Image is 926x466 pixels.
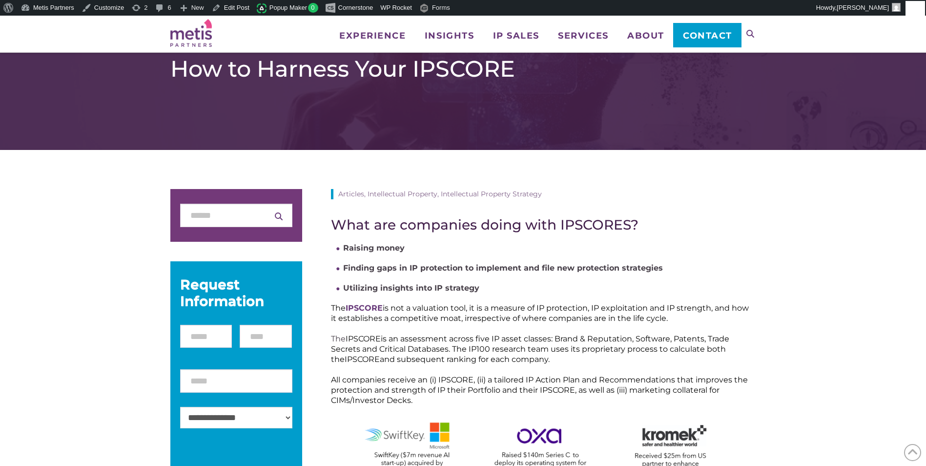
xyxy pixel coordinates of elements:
span: Services [558,31,608,40]
mark: IPSCORE [345,355,380,364]
img: Metis Partners [170,19,212,47]
a: IPSCORE [346,303,383,313]
strong: Finding gaps in IP protection to implement and file new protection strategies [343,263,663,273]
mark: IPSCORE [346,334,381,343]
span: Contact [683,31,732,40]
a: Contact [673,23,741,47]
mark: The is not a valuation tool, it is a measure of IP protection, IP exploitation and IP strength, a... [331,303,749,323]
span: Insights [425,31,474,40]
span: [PERSON_NAME] [837,4,889,11]
span: About [627,31,664,40]
span: 0 [308,3,318,13]
h1: How to Harness Your IPSCORE [170,55,756,83]
div: Request Information [180,276,292,309]
span: Experience [339,31,406,40]
h3: What are companies doing with IPSCORES? [331,216,756,233]
strong: Raising money [343,243,405,253]
mark: All companies receive an (i) IPSCORE, (ii) a tailored IP Action Plan and Recommendations that imp... [331,375,748,405]
span: IP Sales [493,31,539,40]
mark: is an assessment across five IP asset classes: Brand & Reputation, Software, Patents, Trade Secre... [331,334,729,364]
div: Articles, Intellectual Property, Intellectual Property Strategy [331,189,756,199]
p: The [331,334,756,364]
span: Back to Top [904,444,921,461]
strong: Utilizing insights into IP strategy [343,283,479,293]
